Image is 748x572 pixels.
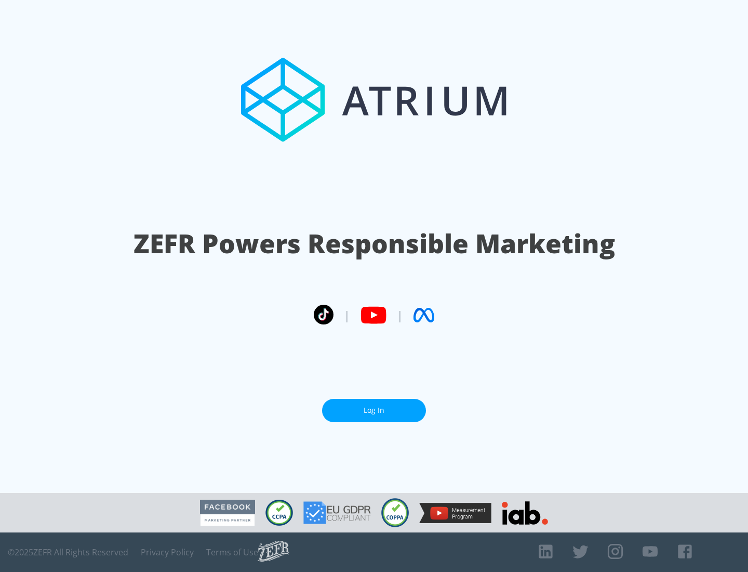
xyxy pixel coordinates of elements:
img: GDPR Compliant [303,501,371,524]
a: Privacy Policy [141,547,194,557]
img: IAB [502,501,548,525]
img: YouTube Measurement Program [419,503,491,523]
h1: ZEFR Powers Responsible Marketing [133,226,615,262]
span: © 2025 ZEFR All Rights Reserved [8,547,128,557]
img: CCPA Compliant [265,500,293,526]
img: COPPA Compliant [381,498,409,527]
span: | [397,307,403,323]
a: Log In [322,399,426,422]
span: | [344,307,350,323]
a: Terms of Use [206,547,258,557]
img: Facebook Marketing Partner [200,500,255,526]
